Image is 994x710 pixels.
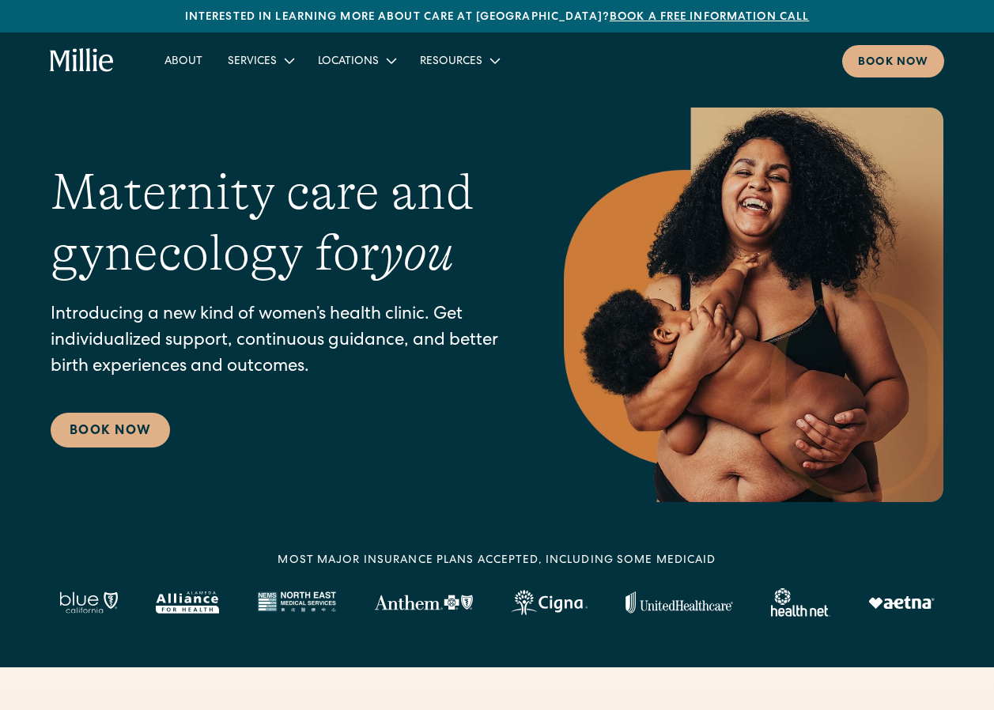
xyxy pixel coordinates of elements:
[858,55,928,71] div: Book now
[564,108,943,502] img: Smiling mother with her baby in arms, celebrating body positivity and the nurturing bond of postp...
[610,12,809,23] a: Book a free information call
[771,588,830,617] img: Healthnet logo
[868,596,935,609] img: Aetna logo
[156,591,218,614] img: Alameda Alliance logo
[626,591,733,614] img: United Healthcare logo
[842,45,944,77] a: Book now
[215,47,305,74] div: Services
[318,54,379,70] div: Locations
[374,595,473,610] img: Anthem Logo
[51,162,501,284] h1: Maternity care and gynecology for
[420,54,482,70] div: Resources
[257,591,336,614] img: North East Medical Services logo
[305,47,407,74] div: Locations
[407,47,511,74] div: Resources
[50,48,114,74] a: home
[59,591,118,614] img: Blue California logo
[228,54,277,70] div: Services
[278,553,716,569] div: MOST MAJOR INSURANCE PLANS ACCEPTED, INCLUDING some MEDICAID
[380,225,454,281] em: you
[152,47,215,74] a: About
[511,590,588,615] img: Cigna logo
[51,413,170,448] a: Book Now
[51,303,501,381] p: Introducing a new kind of women’s health clinic. Get individualized support, continuous guidance,...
